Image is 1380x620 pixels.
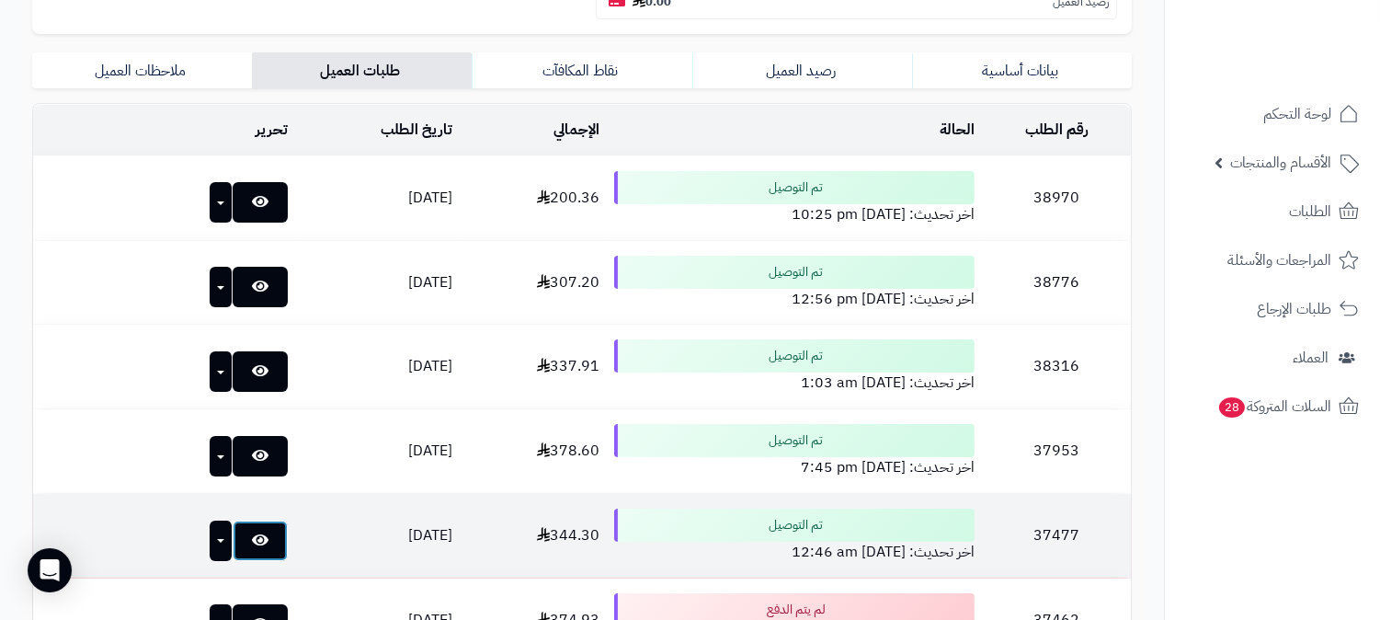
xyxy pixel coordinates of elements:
div: Open Intercom Messenger [28,548,72,592]
span: الأقسام والمنتجات [1230,150,1331,176]
div: تم التوصيل [614,509,975,542]
span: المراجعات والأسئلة [1227,247,1331,273]
td: [DATE] [295,494,460,578]
td: رقم الطلب [982,105,1131,155]
a: ملاحظات العميل [32,52,252,89]
td: [DATE] [295,156,460,240]
div: تم التوصيل [614,256,975,289]
span: الطلبات [1289,199,1331,224]
div: تم التوصيل [614,424,975,457]
span: 28 [1219,397,1245,418]
td: 38316 [982,325,1131,408]
td: اخر تحديث: [DATE] 7:45 pm [607,409,983,493]
a: بيانات أساسية [912,52,1132,89]
a: المراجعات والأسئلة [1176,238,1369,282]
td: 38970 [982,156,1131,240]
span: لوحة التحكم [1263,101,1331,127]
a: طلبات الإرجاع [1176,287,1369,331]
td: تحرير [33,105,295,155]
a: الطلبات [1176,189,1369,234]
td: 200.36 [460,156,607,240]
td: 337.91 [460,325,607,408]
td: اخر تحديث: [DATE] 1:03 am [607,325,983,408]
td: الإجمالي [460,105,607,155]
td: اخر تحديث: [DATE] 12:56 pm [607,241,983,325]
td: 378.60 [460,409,607,493]
td: [DATE] [295,325,460,408]
div: تم التوصيل [614,171,975,204]
a: طلبات العميل [252,52,472,89]
td: 38776 [982,241,1131,325]
a: العملاء [1176,336,1369,380]
a: نقاط المكافآت [472,52,691,89]
span: السلات المتروكة [1217,394,1331,419]
a: لوحة التحكم [1176,92,1369,136]
a: رصيد العميل [692,52,912,89]
td: 344.30 [460,494,607,578]
td: تاريخ الطلب [295,105,460,155]
div: تم التوصيل [614,339,975,373]
td: [DATE] [295,409,460,493]
td: 307.20 [460,241,607,325]
td: اخر تحديث: [DATE] 10:25 pm [607,156,983,240]
td: الحالة [607,105,983,155]
td: اخر تحديث: [DATE] 12:46 am [607,494,983,578]
td: 37953 [982,409,1131,493]
td: [DATE] [295,241,460,325]
span: طلبات الإرجاع [1257,296,1331,322]
span: العملاء [1293,345,1329,371]
a: السلات المتروكة28 [1176,385,1369,429]
td: 37477 [982,494,1131,578]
